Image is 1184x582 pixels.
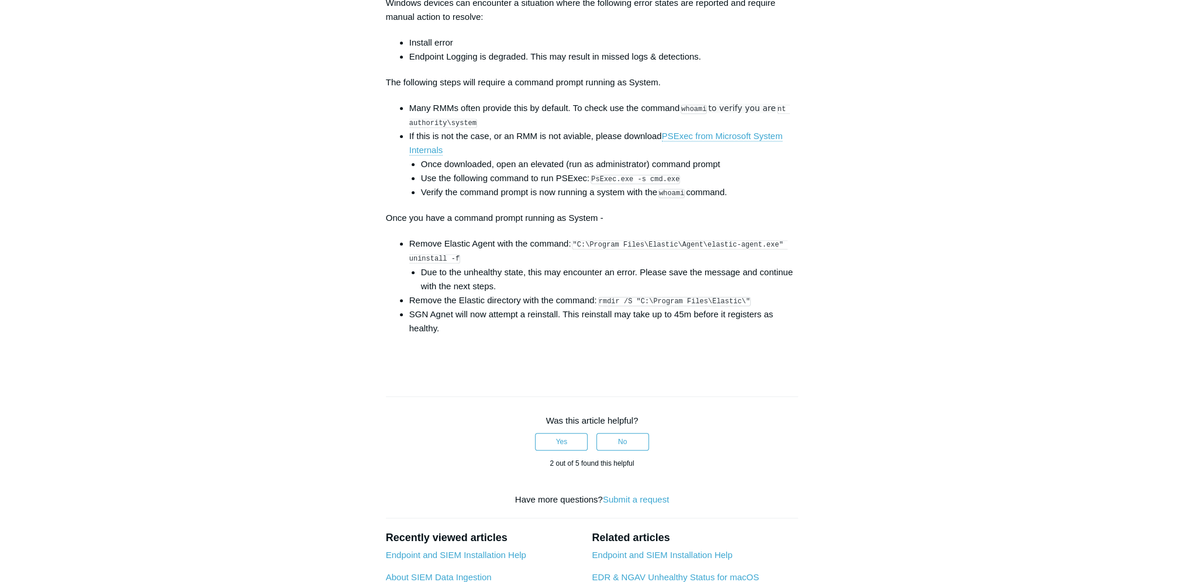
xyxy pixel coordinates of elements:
p: Once you have a command prompt running as System - [386,211,799,225]
code: "C:\Program Files\Elastic\Agent\elastic-agent.exe" uninstall -f [409,240,788,264]
li: Remove the Elastic directory with the command: [409,293,799,307]
span: to verify you are [708,103,775,113]
a: PSExec from Microsoft System Internals [409,131,783,155]
code: rmdir /S "C:\Program Files\Elastic\" [598,297,751,306]
code: whoami [658,189,685,198]
button: This article was not helpful [596,433,649,451]
li: If this is not the case, or an RMM is not aviable, please download [409,129,799,199]
span: Was this article helpful? [546,415,638,425]
li: Once downloaded, open an elevated (run as administrator) command prompt [421,157,799,171]
a: Submit a request [603,494,669,504]
li: Verify the command prompt is now running a system with the command. [421,185,799,199]
div: Have more questions? [386,493,799,507]
li: Use the following command to run PSExec: [421,171,799,185]
a: About SIEM Data Ingestion [386,572,492,582]
h2: Related articles [592,530,798,546]
span: 2 out of 5 found this helpful [550,459,634,467]
code: whoami [681,105,707,114]
h2: Recently viewed articles [386,530,581,546]
li: Due to the unhealthy state, this may encounter an error. Please save the message and continue wit... [421,265,799,293]
li: Install error [409,36,799,50]
li: SGN Agnet will now attempt a reinstall. This reinstall may take up to 45m before it registers as ... [409,307,799,335]
code: PsExec.exe -s cmd.exe [591,175,680,184]
a: Endpoint and SIEM Installation Help [386,550,526,560]
code: nt authority\system [409,105,791,128]
li: Remove Elastic Agent with the command: [409,237,799,293]
p: The following steps will require a command prompt running as System. [386,75,799,89]
li: Endpoint Logging is degraded. This may result in missed logs & detections. [409,50,799,64]
button: This article was helpful [535,433,588,451]
li: Many RMMs often provide this by default. To check use the command [409,101,799,129]
a: Endpoint and SIEM Installation Help [592,550,732,560]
